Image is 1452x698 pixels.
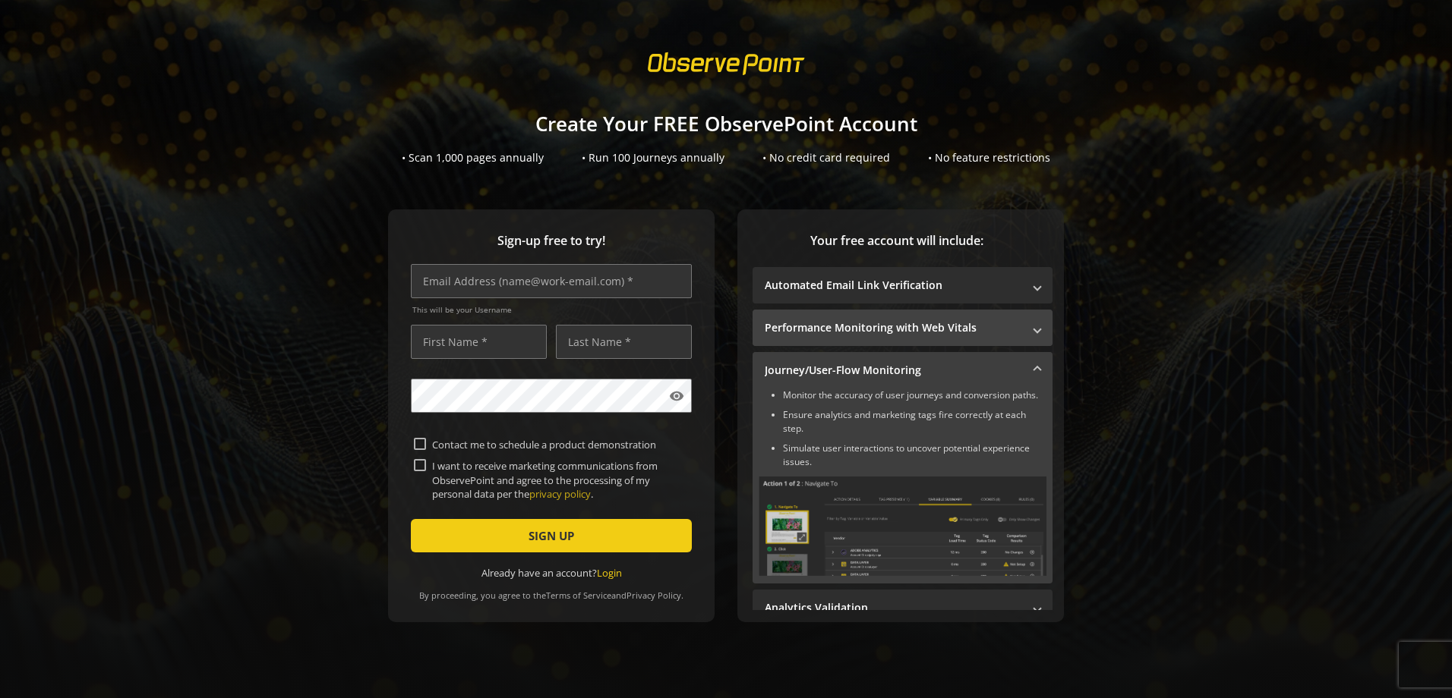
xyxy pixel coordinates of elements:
button: SIGN UP [411,519,692,552]
input: Last Name * [556,325,692,359]
a: Terms of Service [546,590,611,601]
li: Simulate user interactions to uncover potential experience issues. [783,442,1046,469]
mat-panel-title: Performance Monitoring with Web Vitals [765,320,1022,335]
div: • No credit card required [762,150,890,165]
mat-panel-title: Journey/User-Flow Monitoring [765,363,1022,378]
div: • No feature restrictions [928,150,1050,165]
div: Journey/User-Flow Monitoring [753,388,1053,583]
div: Already have an account? [411,566,692,580]
div: By proceeding, you agree to the and . [411,580,692,601]
mat-expansion-panel-header: Journey/User-Flow Monitoring [753,352,1053,388]
input: Email Address (name@work-email.com) * [411,264,692,298]
mat-icon: visibility [669,388,684,404]
a: Privacy Policy [627,590,681,601]
a: Login [597,566,622,580]
mat-expansion-panel-header: Analytics Validation [753,590,1053,626]
div: • Scan 1,000 pages annually [402,150,544,165]
li: Ensure analytics and marketing tags fire correctly at each step. [783,408,1046,435]
a: privacy policy [529,487,591,501]
img: Journey/User-Flow Monitoring [759,476,1046,576]
input: First Name * [411,325,547,359]
mat-expansion-panel-header: Automated Email Link Verification [753,267,1053,303]
div: • Run 100 Journeys annually [582,150,724,165]
mat-expansion-panel-header: Performance Monitoring with Web Vitals [753,310,1053,346]
span: Sign-up free to try! [411,232,692,250]
label: Contact me to schedule a product demonstration [426,438,689,451]
span: Your free account will include: [753,232,1041,250]
mat-panel-title: Analytics Validation [765,600,1022,615]
li: Monitor the accuracy of user journeys and conversion paths. [783,388,1046,402]
label: I want to receive marketing communications from ObservePoint and agree to the processing of my pe... [426,459,689,501]
mat-panel-title: Automated Email Link Verification [765,278,1022,293]
span: SIGN UP [529,522,574,549]
span: This will be your Username [412,304,692,315]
